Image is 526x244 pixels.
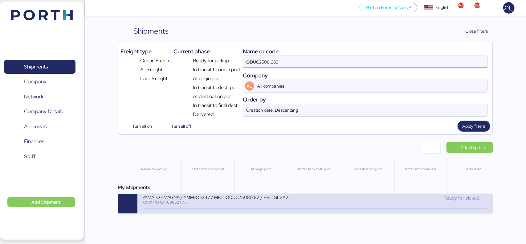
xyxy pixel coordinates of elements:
div: XXXX-XXXX-O0052175 [142,200,290,204]
a: Approvals [4,120,75,134]
span: Add Shipment [461,144,488,151]
span: Network [24,92,43,101]
button: Turn all on [120,121,157,132]
span: Ready for pickup [443,195,479,201]
span: Approvals [24,122,47,131]
button: Menu [88,3,99,13]
span: Delivered [193,111,214,118]
span: Ready for pickup [193,57,229,64]
span: Turn all on [132,122,152,130]
span: Shipments [24,62,48,71]
span: Staff [24,152,35,161]
a: Shipments [4,60,75,74]
div: Order by [243,95,487,104]
div: At origin port [237,167,285,172]
button: Turn all off [159,121,196,132]
div: At destination port [344,167,392,172]
span: In transit to origin port [193,66,240,73]
span: AL [247,83,253,89]
div: Company [243,71,487,80]
span: In transit to dest. port [193,84,239,91]
button: Add Shipment [7,197,75,207]
a: Finances [4,134,75,149]
a: Company Details [4,105,75,119]
div: In transit to final dest. [397,167,445,172]
span: At origin port [193,75,221,82]
div: English [435,4,450,11]
span: Apply filters [463,122,485,130]
button: Close filters [453,26,493,37]
span: At destination port [193,93,233,100]
a: Company [4,75,75,89]
div: Current phase [173,47,240,56]
div: Shipments [133,26,169,37]
div: In transit to origin port [184,167,232,172]
span: Land Freight [140,75,168,82]
div: YAMATO - MAGNA / YMM-OI-237 / MBL: QDUC25081282 / HBL: SLSA2508112 / LCL [142,194,290,200]
button: Apply filters [458,121,490,132]
input: AL [256,80,470,92]
span: In transit to final dest. [193,102,239,109]
div: Delivered [451,167,498,172]
span: Ocean Freight [140,57,171,64]
div: Ready for pickup [130,167,178,172]
div: Name or code [243,47,487,56]
span: Company Details [24,107,63,116]
div: My Shipments [118,184,493,191]
span: Close filters [466,27,488,35]
span: Finances [24,137,44,146]
span: Air Freight [140,66,163,73]
a: Staff [4,150,75,164]
span: Turn all off [171,122,192,130]
a: Add Shipment [446,142,493,153]
div: Freight type [120,47,171,56]
div: In transit to dest. port [291,167,338,172]
a: Network [4,90,75,104]
span: Company [24,77,47,86]
span: Add Shipment [31,198,60,206]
